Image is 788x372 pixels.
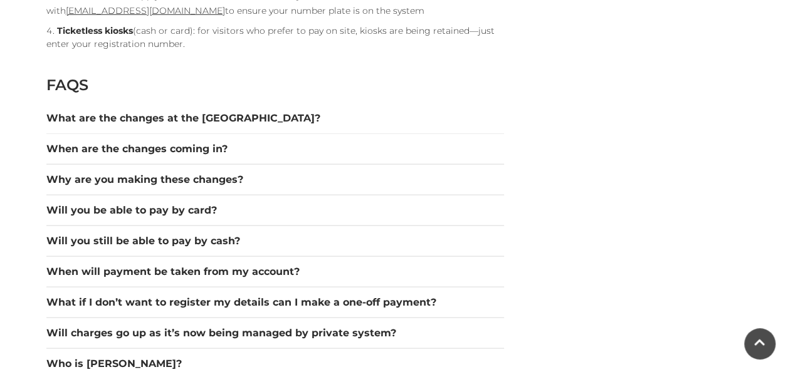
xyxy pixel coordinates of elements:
[46,76,504,94] h2: FAQS
[46,111,504,126] button: What are the changes at the [GEOGRAPHIC_DATA]?
[46,326,504,341] button: Will charges go up as it’s now being managed by private system?
[46,142,504,157] button: When are the changes coming in?
[46,234,504,249] button: Will you still be able to pay by cash?
[66,5,225,16] a: [EMAIL_ADDRESS][DOMAIN_NAME]
[46,203,504,218] button: Will you be able to pay by card?
[46,295,504,310] button: What if I don’t want to register my details can I make a one-off payment?
[46,264,504,279] button: When will payment be taken from my account?
[46,24,504,51] li: (cash or card): for visitors who prefer to pay on site, kiosks are being retained—just enter your...
[46,172,504,187] button: Why are you making these changes?
[46,356,504,371] button: Who is [PERSON_NAME]?
[57,25,133,36] strong: Ticketless kiosks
